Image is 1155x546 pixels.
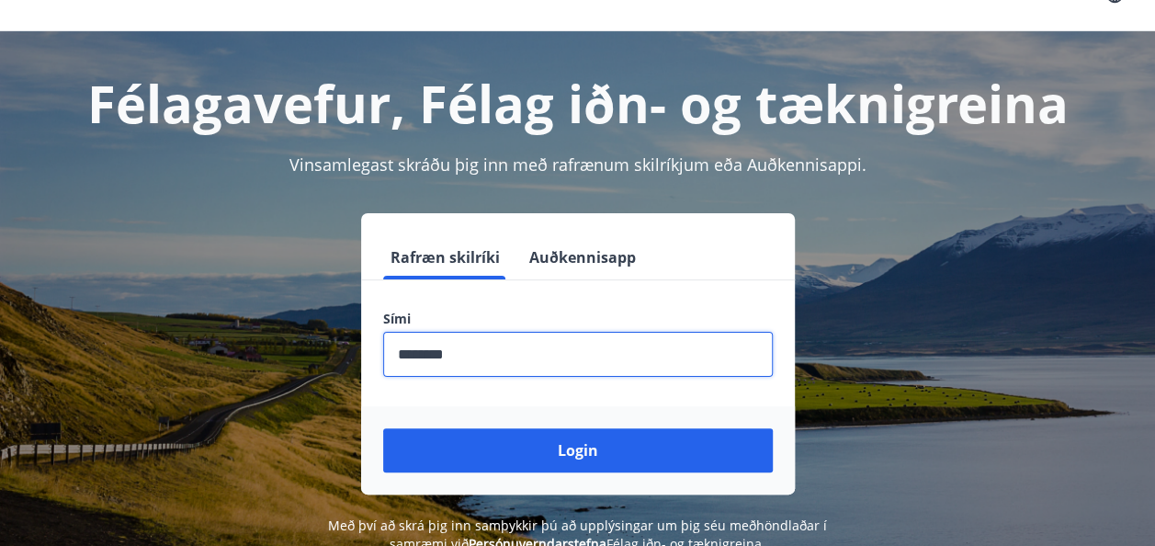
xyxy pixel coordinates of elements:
[289,154,866,176] span: Vinsamlegast skráðu þig inn með rafrænum skilríkjum eða Auðkennisappi.
[522,235,643,279] button: Auðkennisapp
[383,310,773,328] label: Sími
[383,235,507,279] button: Rafræn skilríki
[383,428,773,472] button: Login
[22,68,1133,138] h1: Félagavefur, Félag iðn- og tæknigreina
